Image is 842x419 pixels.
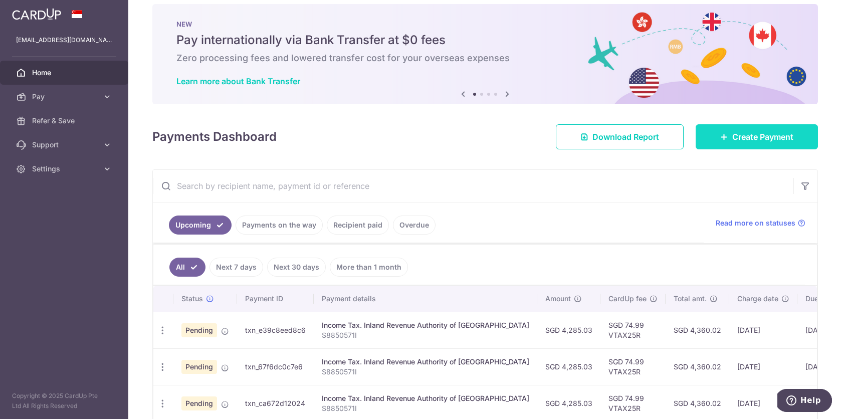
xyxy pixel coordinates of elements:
div: Income Tax. Inland Revenue Authority of [GEOGRAPHIC_DATA] [322,320,529,330]
span: Status [181,294,203,304]
td: txn_67f6dc0c7e6 [237,348,314,385]
td: SGD 4,360.02 [666,348,729,385]
p: [EMAIL_ADDRESS][DOMAIN_NAME] [16,35,112,45]
p: S8850571I [322,330,529,340]
span: Home [32,68,98,78]
a: More than 1 month [330,258,408,277]
a: Read more on statuses [716,218,805,228]
span: Total amt. [674,294,707,304]
a: Overdue [393,216,436,235]
td: SGD 4,285.03 [537,348,600,385]
span: Read more on statuses [716,218,795,228]
span: Download Report [592,131,659,143]
a: Next 30 days [267,258,326,277]
iframe: Opens a widget where you can find more information [777,389,832,414]
td: SGD 74.99 VTAX25R [600,348,666,385]
span: Refer & Save [32,116,98,126]
span: Help [23,7,44,16]
th: Payment ID [237,286,314,312]
span: Pay [32,92,98,102]
span: Settings [32,164,98,174]
span: Pending [181,360,217,374]
p: NEW [176,20,794,28]
td: SGD 74.99 VTAX25R [600,312,666,348]
a: Payments on the way [236,216,323,235]
input: Search by recipient name, payment id or reference [153,170,793,202]
td: SGD 4,360.02 [666,312,729,348]
span: Charge date [737,294,778,304]
p: S8850571I [322,403,529,413]
span: Support [32,140,98,150]
span: Due date [805,294,835,304]
a: Learn more about Bank Transfer [176,76,300,86]
a: Recipient paid [327,216,389,235]
h5: Pay internationally via Bank Transfer at $0 fees [176,32,794,48]
p: S8850571I [322,367,529,377]
td: txn_e39c8eed8c6 [237,312,314,348]
td: [DATE] [729,348,797,385]
div: Income Tax. Inland Revenue Authority of [GEOGRAPHIC_DATA] [322,357,529,367]
a: Upcoming [169,216,232,235]
span: Amount [545,294,571,304]
span: Pending [181,323,217,337]
img: CardUp [12,8,61,20]
span: Create Payment [732,131,793,143]
td: SGD 4,285.03 [537,312,600,348]
span: Pending [181,396,217,410]
a: All [169,258,205,277]
span: CardUp fee [608,294,647,304]
td: [DATE] [729,312,797,348]
h6: Zero processing fees and lowered transfer cost for your overseas expenses [176,52,794,64]
div: Income Tax. Inland Revenue Authority of [GEOGRAPHIC_DATA] [322,393,529,403]
a: Download Report [556,124,684,149]
a: Create Payment [696,124,818,149]
th: Payment details [314,286,537,312]
a: Next 7 days [209,258,263,277]
h4: Payments Dashboard [152,128,277,146]
img: Bank transfer banner [152,4,818,104]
